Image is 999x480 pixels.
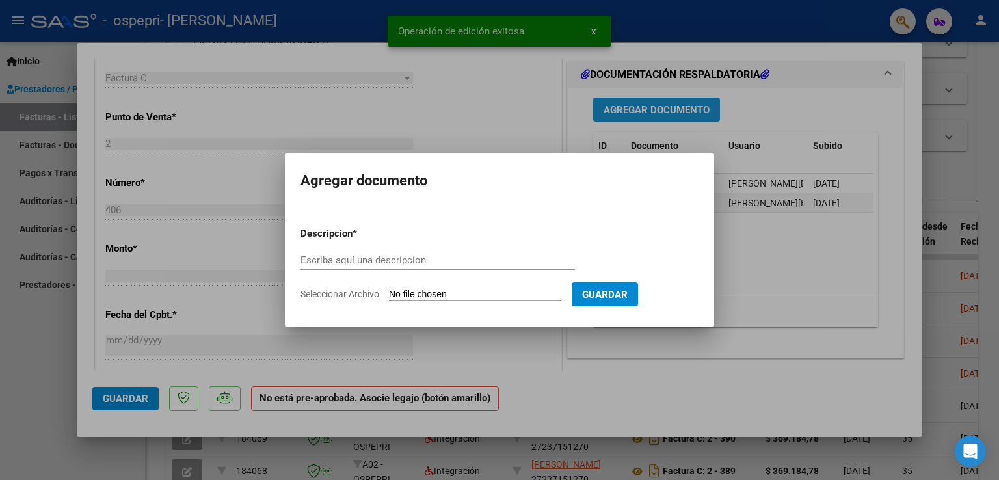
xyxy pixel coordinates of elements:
[300,168,699,193] h2: Agregar documento
[955,436,986,467] div: Open Intercom Messenger
[300,226,420,241] p: Descripcion
[582,289,628,300] span: Guardar
[572,282,638,306] button: Guardar
[300,289,379,299] span: Seleccionar Archivo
